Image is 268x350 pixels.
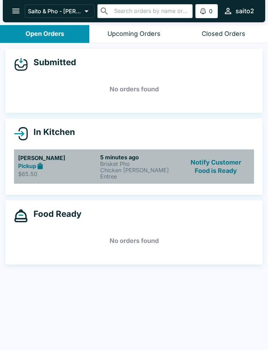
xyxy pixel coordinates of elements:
[107,30,161,38] div: Upcoming Orders
[18,170,97,177] p: $65.50
[25,30,64,38] div: Open Orders
[209,8,213,15] p: 0
[28,127,75,137] h4: In Kitchen
[236,7,254,15] div: saito2
[18,162,36,169] strong: Pickup
[14,228,254,253] h5: No orders found
[28,8,82,15] p: Saito & Pho - [PERSON_NAME]
[182,154,250,180] button: Notify Customer Food is Ready
[28,209,81,219] h4: Food Ready
[221,3,257,18] button: saito2
[18,154,97,162] h5: [PERSON_NAME]
[7,2,25,20] button: open drawer
[28,57,76,68] h4: Submitted
[100,167,179,180] p: Chicken [PERSON_NAME] Entree
[14,77,254,102] h5: No orders found
[112,6,189,16] input: Search orders by name or phone number
[14,149,254,184] a: [PERSON_NAME]Pickup$65.505 minutes agoBrisket PhoChicken [PERSON_NAME] EntreeNotify Customer Food...
[25,5,95,18] button: Saito & Pho - [PERSON_NAME]
[100,154,179,161] h6: 5 minutes ago
[202,30,245,38] div: Closed Orders
[100,161,179,167] p: Brisket Pho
